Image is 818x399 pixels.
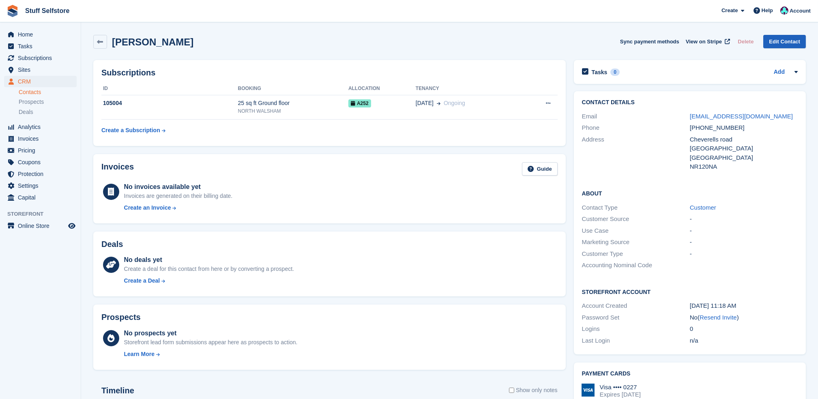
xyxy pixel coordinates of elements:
[18,220,67,232] span: Online Store
[124,265,294,273] div: Create a deal for this contact from here or by converting a prospect.
[4,64,77,75] a: menu
[582,215,690,224] div: Customer Source
[582,371,798,377] h2: Payment cards
[582,238,690,247] div: Marketing Source
[690,135,798,144] div: Cheverells road
[18,64,67,75] span: Sites
[19,108,33,116] span: Deals
[19,98,77,106] a: Prospects
[416,99,434,107] span: [DATE]
[101,68,558,77] h2: Subscriptions
[600,384,641,391] div: Visa •••• 0227
[4,180,77,191] a: menu
[101,386,134,395] h2: Timeline
[18,29,67,40] span: Home
[101,162,134,176] h2: Invoices
[18,41,67,52] span: Tasks
[582,99,798,106] h2: Contact Details
[620,35,679,48] button: Sync payment methods
[124,277,294,285] a: Create a Deal
[7,210,81,218] span: Storefront
[4,168,77,180] a: menu
[690,144,798,153] div: [GEOGRAPHIC_DATA]
[4,220,77,232] a: menu
[18,192,67,203] span: Capital
[101,313,141,322] h2: Prospects
[22,4,73,17] a: Stuff Selfstore
[18,121,67,133] span: Analytics
[690,215,798,224] div: -
[582,261,690,270] div: Accounting Nominal Code
[124,350,155,358] div: Learn More
[19,108,77,116] a: Deals
[582,226,690,236] div: Use Case
[4,29,77,40] a: menu
[67,221,77,231] a: Preview store
[582,189,798,197] h2: About
[690,226,798,236] div: -
[124,204,171,212] div: Create an Invoice
[124,182,233,192] div: No invoices available yet
[124,328,298,338] div: No prospects yet
[101,82,238,95] th: ID
[582,203,690,212] div: Contact Type
[18,145,67,156] span: Pricing
[348,82,416,95] th: Allocation
[6,5,19,17] img: stora-icon-8386f47178a22dfd0bd8f6a31ec36ba5ce8667c1dd55bd0f319d3a0aa187defe.svg
[690,153,798,163] div: [GEOGRAPHIC_DATA]
[124,204,233,212] a: Create an Invoice
[509,386,514,395] input: Show only notes
[690,301,798,311] div: [DATE] 11:18 AM
[762,6,773,15] span: Help
[18,133,67,144] span: Invoices
[582,336,690,345] div: Last Login
[690,324,798,334] div: 0
[124,338,298,347] div: Storefront lead form submissions appear here as prospects to action.
[690,162,798,172] div: NR120NA
[582,123,690,133] div: Phone
[238,82,348,95] th: Booking
[582,313,690,322] div: Password Set
[582,301,690,311] div: Account Created
[582,384,595,397] img: Visa Logo
[238,107,348,115] div: NORTH WALSHAM
[18,76,67,87] span: CRM
[610,69,620,76] div: 0
[101,240,123,249] h2: Deals
[690,204,716,211] a: Customer
[582,135,690,172] div: Address
[238,99,348,107] div: 25 sq ft Ground floor
[416,82,521,95] th: Tenancy
[522,162,558,176] a: Guide
[686,38,722,46] span: View on Stripe
[582,287,798,296] h2: Storefront Account
[112,36,193,47] h2: [PERSON_NAME]
[4,157,77,168] a: menu
[4,192,77,203] a: menu
[690,238,798,247] div: -
[698,314,739,321] span: ( )
[582,249,690,259] div: Customer Type
[690,336,798,345] div: n/a
[780,6,788,15] img: Simon Gardner
[700,314,737,321] a: Resend Invite
[774,68,785,77] a: Add
[4,76,77,87] a: menu
[18,168,67,180] span: Protection
[4,52,77,64] a: menu
[101,126,160,135] div: Create a Subscription
[348,99,371,107] span: A252
[690,313,798,322] div: No
[582,112,690,121] div: Email
[4,121,77,133] a: menu
[690,113,793,120] a: [EMAIL_ADDRESS][DOMAIN_NAME]
[444,100,465,106] span: Ongoing
[19,88,77,96] a: Contacts
[124,350,298,358] a: Learn More
[734,35,757,48] button: Delete
[4,133,77,144] a: menu
[101,123,165,138] a: Create a Subscription
[124,192,233,200] div: Invoices are generated on their billing date.
[4,41,77,52] a: menu
[790,7,811,15] span: Account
